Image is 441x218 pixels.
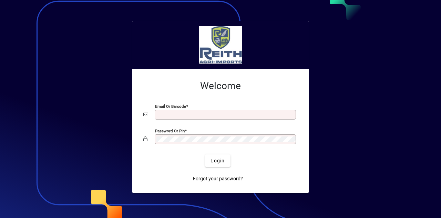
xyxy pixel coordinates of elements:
[155,104,186,109] mat-label: Email or Barcode
[190,172,246,185] a: Forgot your password?
[155,129,185,133] mat-label: Password or Pin
[211,157,225,164] span: Login
[193,175,243,182] span: Forgot your password?
[205,154,230,167] button: Login
[143,80,298,92] h2: Welcome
